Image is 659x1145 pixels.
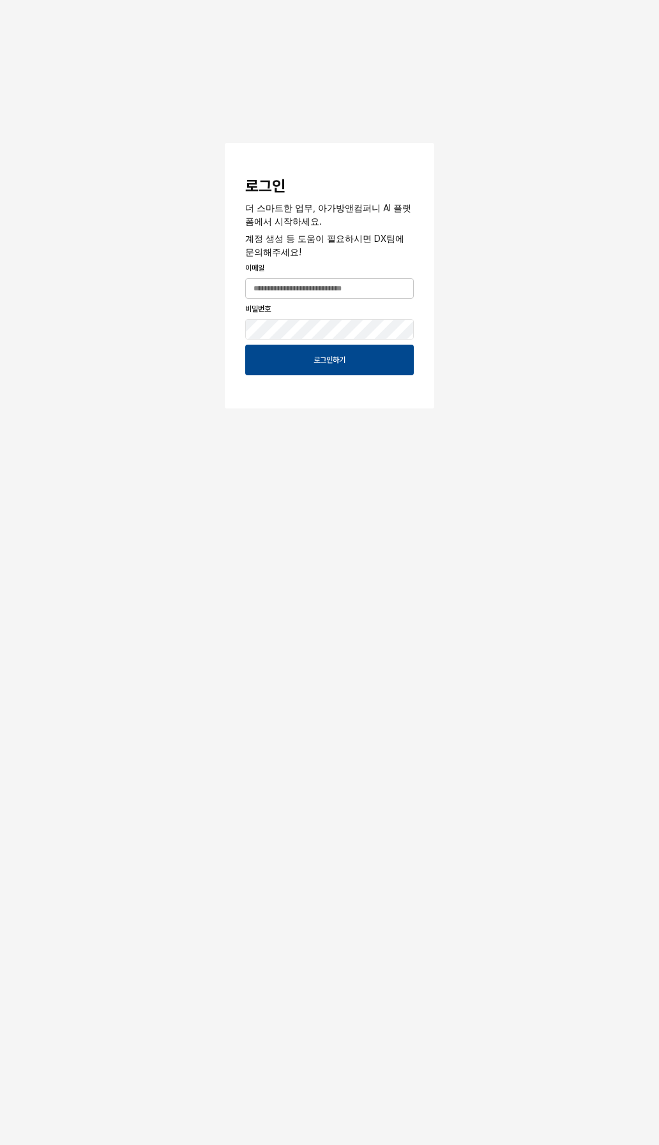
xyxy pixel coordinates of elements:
[245,201,414,228] p: 더 스마트한 업무, 아가방앤컴퍼니 AI 플랫폼에서 시작하세요.
[245,303,414,315] p: 비밀번호
[245,262,414,274] p: 이메일
[245,345,414,375] button: 로그인하기
[245,232,414,258] p: 계정 생성 등 도움이 필요하시면 DX팀에 문의해주세요!
[314,355,345,365] p: 로그인하기
[245,177,414,195] h3: 로그인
